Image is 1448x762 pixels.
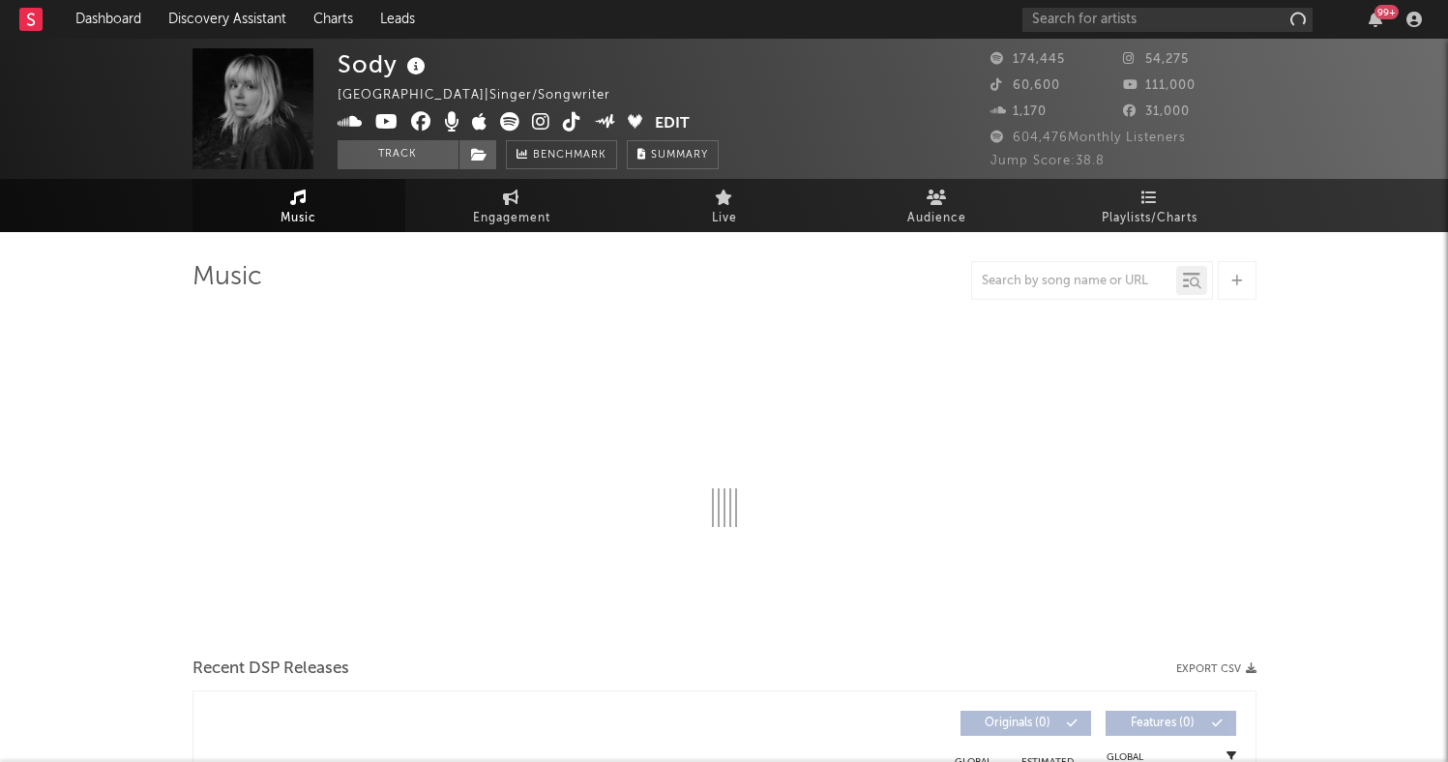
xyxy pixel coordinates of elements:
span: Recent DSP Releases [192,658,349,681]
div: 99 + [1374,5,1399,19]
span: 1,170 [990,105,1047,118]
button: Originals(0) [960,711,1091,736]
span: Features ( 0 ) [1118,718,1207,729]
a: Benchmark [506,140,617,169]
span: 31,000 [1123,105,1190,118]
span: Playlists/Charts [1102,207,1197,230]
button: Summary [627,140,719,169]
input: Search for artists [1022,8,1313,32]
input: Search by song name or URL [972,274,1176,289]
button: Features(0) [1106,711,1236,736]
span: Audience [907,207,966,230]
span: 604,476 Monthly Listeners [990,132,1186,144]
div: [GEOGRAPHIC_DATA] | Singer/Songwriter [338,84,633,107]
span: Jump Score: 38.8 [990,155,1105,167]
span: Benchmark [533,144,606,167]
button: Track [338,140,458,169]
div: Sody [338,48,430,80]
a: Live [618,179,831,232]
button: Export CSV [1176,663,1256,675]
span: Live [712,207,737,230]
a: Engagement [405,179,618,232]
span: Engagement [473,207,550,230]
span: Originals ( 0 ) [973,718,1062,729]
button: 99+ [1369,12,1382,27]
button: Edit [655,112,690,136]
a: Audience [831,179,1044,232]
span: 60,600 [990,79,1060,92]
a: Music [192,179,405,232]
span: Summary [651,150,708,161]
span: 54,275 [1123,53,1189,66]
span: 174,445 [990,53,1065,66]
span: 111,000 [1123,79,1196,92]
span: Music [281,207,316,230]
a: Playlists/Charts [1044,179,1256,232]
